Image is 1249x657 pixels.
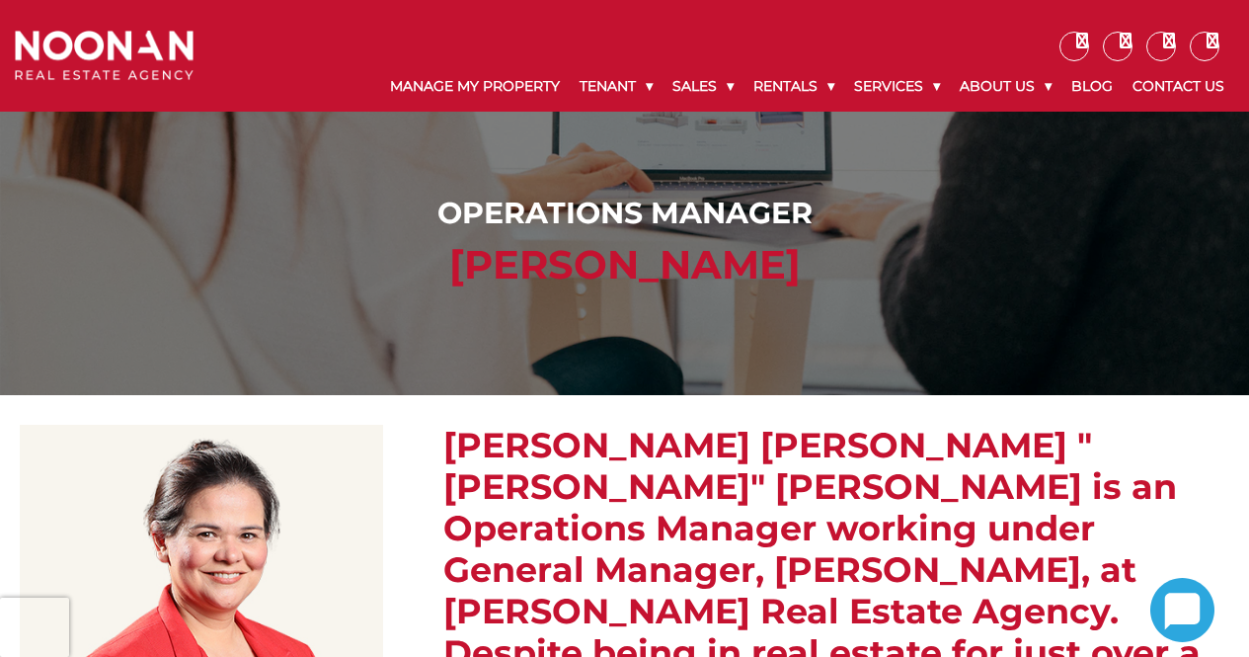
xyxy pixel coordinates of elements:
[15,31,194,80] img: Noonan Real Estate Agency
[1061,61,1123,112] a: Blog
[950,61,1061,112] a: About Us
[1123,61,1234,112] a: Contact Us
[663,61,743,112] a: Sales
[570,61,663,112] a: Tenant
[20,196,1229,231] h1: Operations Manager
[20,241,1229,288] h2: [PERSON_NAME]
[380,61,570,112] a: Manage My Property
[844,61,950,112] a: Services
[743,61,844,112] a: Rentals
